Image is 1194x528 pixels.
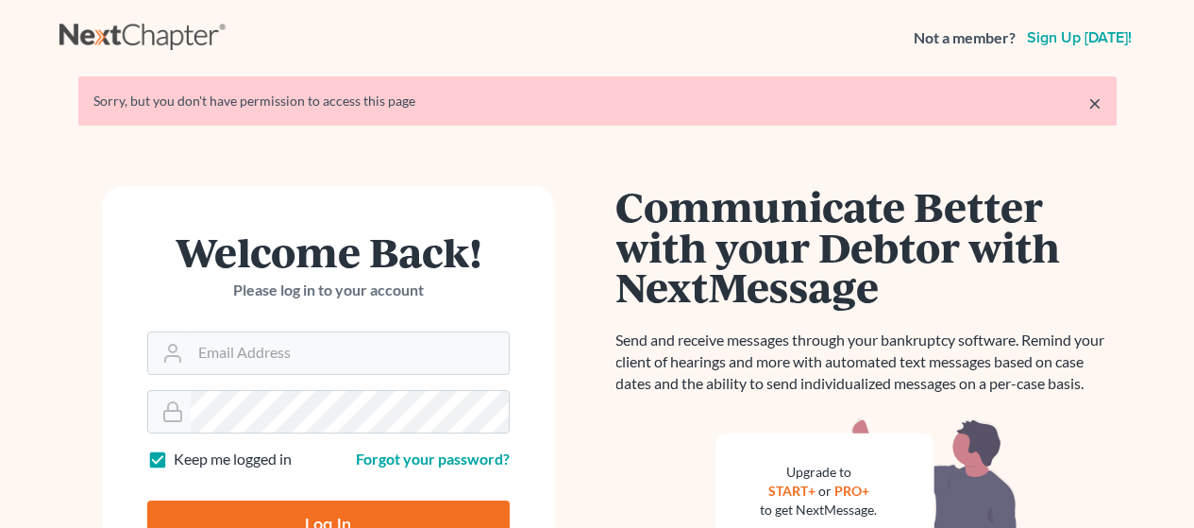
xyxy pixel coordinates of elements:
[616,186,1117,307] h1: Communicate Better with your Debtor with NextMessage
[174,449,292,470] label: Keep me logged in
[818,483,832,499] span: or
[93,92,1102,111] div: Sorry, but you don't have permission to access this page
[616,330,1117,395] p: Send and receive messages through your bankruptcy software. Remind your client of hearings and mo...
[147,231,510,272] h1: Welcome Back!
[914,27,1016,49] strong: Not a member?
[761,463,878,482] div: Upgrade to
[768,483,816,499] a: START+
[356,450,510,468] a: Forgot your password?
[147,280,510,301] p: Please log in to your account
[834,483,869,499] a: PRO+
[191,332,509,374] input: Email Address
[1088,92,1102,114] a: ×
[1023,30,1135,45] a: Sign up [DATE]!
[761,501,878,519] div: to get NextMessage.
